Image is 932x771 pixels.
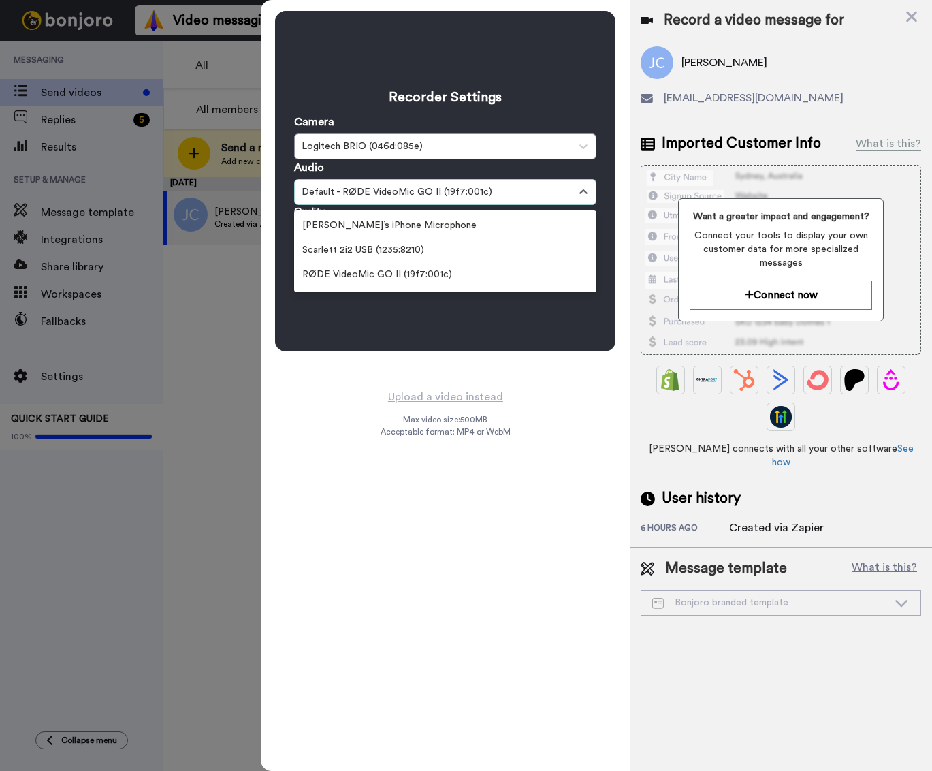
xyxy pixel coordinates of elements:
[294,114,334,130] label: Camera
[294,287,596,311] div: Logitech BRIO (046d:085e)
[294,205,325,219] label: Quality
[294,238,596,262] div: Scarlett 2i2 USB (1235:8210)
[856,136,921,152] div: What is this?
[807,369,829,391] img: ConvertKit
[848,558,921,579] button: What is this?
[880,369,902,391] img: Drip
[652,598,664,609] img: Message-temps.svg
[652,596,888,610] div: Bonjoro branded template
[294,262,596,287] div: RØDE VideoMic GO II (19f7:001c)
[696,369,718,391] img: Ontraport
[381,426,511,437] span: Acceptable format: MP4 or WebM
[294,213,596,238] div: [PERSON_NAME]’s iPhone Microphone
[302,185,564,199] div: Default - RØDE VideoMic GO II (19f7:001c)
[403,414,487,425] span: Max video size: 500 MB
[665,558,787,579] span: Message template
[690,210,872,223] span: Want a greater impact and engagement?
[729,520,824,536] div: Created via Zapier
[302,140,564,153] div: Logitech BRIO (046d:085e)
[690,281,872,310] button: Connect now
[294,88,596,107] h3: Recorder Settings
[662,133,821,154] span: Imported Customer Info
[294,159,324,176] label: Audio
[770,406,792,428] img: GoHighLevel
[384,388,507,406] button: Upload a video instead
[641,442,921,469] span: [PERSON_NAME] connects with all your other software
[690,229,872,270] span: Connect your tools to display your own customer data for more specialized messages
[664,90,843,106] span: [EMAIL_ADDRESS][DOMAIN_NAME]
[641,522,729,536] div: 6 hours ago
[843,369,865,391] img: Patreon
[770,369,792,391] img: ActiveCampaign
[733,369,755,391] img: Hubspot
[662,488,741,509] span: User history
[660,369,681,391] img: Shopify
